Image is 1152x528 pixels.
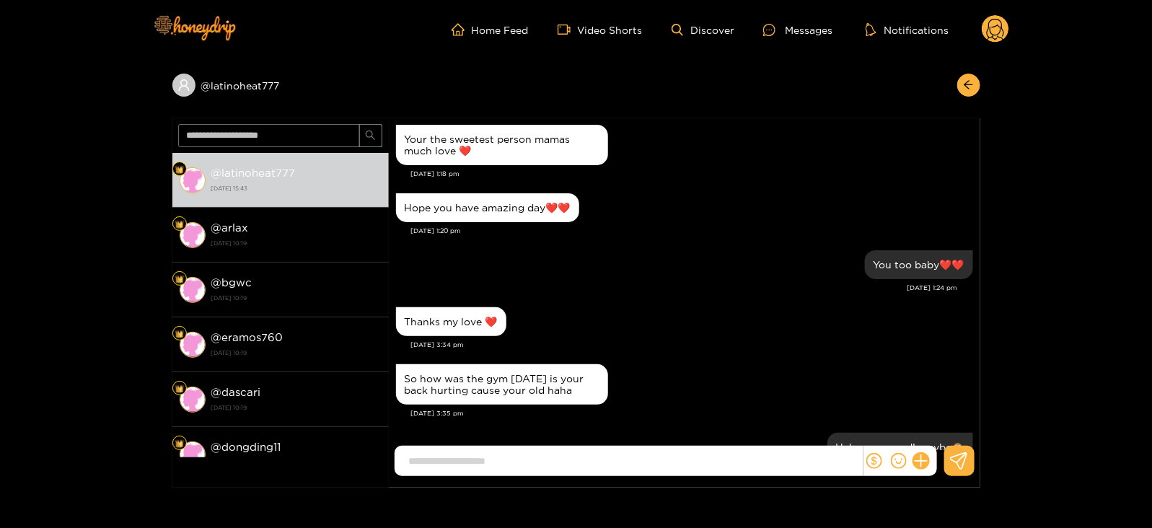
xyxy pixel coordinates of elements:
img: Fan Level [175,439,184,448]
div: Aug. 20, 3:35 pm [396,364,608,405]
a: Video Shorts [558,23,643,36]
div: [DATE] 1:24 pm [396,283,958,293]
strong: [DATE] 10:19 [211,291,382,304]
div: Aug. 20, 1:24 pm [865,250,973,279]
span: video-camera [558,23,578,36]
div: [DATE] 1:18 pm [411,169,973,179]
strong: @ latinoheat777 [211,167,296,179]
img: Fan Level [175,384,184,393]
div: Aug. 20, 3:34 pm [396,307,506,336]
img: conversation [180,222,206,248]
span: arrow-left [963,79,974,92]
div: [DATE] 1:20 pm [411,226,973,236]
div: You too baby❤️❤️ [874,259,964,270]
img: Fan Level [175,330,184,338]
div: [DATE] 3:35 pm [411,408,973,418]
button: search [359,124,382,147]
span: search [365,130,376,142]
div: Thanks my love ❤️ [405,316,498,327]
span: user [177,79,190,92]
strong: [DATE] 10:19 [211,456,382,469]
strong: @ bgwc [211,276,252,289]
span: smile [891,453,907,469]
div: Aug. 20, 1:18 pm [396,125,608,165]
strong: [DATE] 10:19 [211,346,382,359]
a: Discover [672,24,734,36]
div: Messages [763,22,832,38]
img: Fan Level [175,165,184,174]
strong: @ dascari [211,386,261,398]
img: conversation [180,441,206,467]
img: Fan Level [175,220,184,229]
img: conversation [180,167,206,193]
span: dollar [866,453,882,469]
img: conversation [180,387,206,413]
span: home [452,23,472,36]
div: @latinoheat777 [172,74,389,97]
button: arrow-left [957,74,980,97]
div: [DATE] 3:34 pm [411,340,973,350]
div: Aug. 20, 1:20 pm [396,193,579,222]
a: Home Feed [452,23,529,36]
button: Notifications [861,22,953,37]
div: Your the sweetest person mamas much love ❤️ [405,133,599,157]
div: Aug. 20, 3:43 pm [827,433,973,462]
strong: @ arlax [211,221,249,234]
div: So how was the gym [DATE] is your back hurting cause your old haha [405,373,599,396]
strong: [DATE] 10:19 [211,401,382,414]
strong: [DATE] 15:43 [211,182,382,195]
img: conversation [180,332,206,358]
strong: [DATE] 10:19 [211,237,382,250]
div: Hope you have amazing day❤️❤️ [405,202,571,214]
img: conversation [180,277,206,303]
button: dollar [863,450,885,472]
img: Fan Level [175,275,184,283]
strong: @ eramos760 [211,331,283,343]
strong: @ dongding11 [211,441,281,453]
div: Haha was good! maybe🙈 [836,441,964,453]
